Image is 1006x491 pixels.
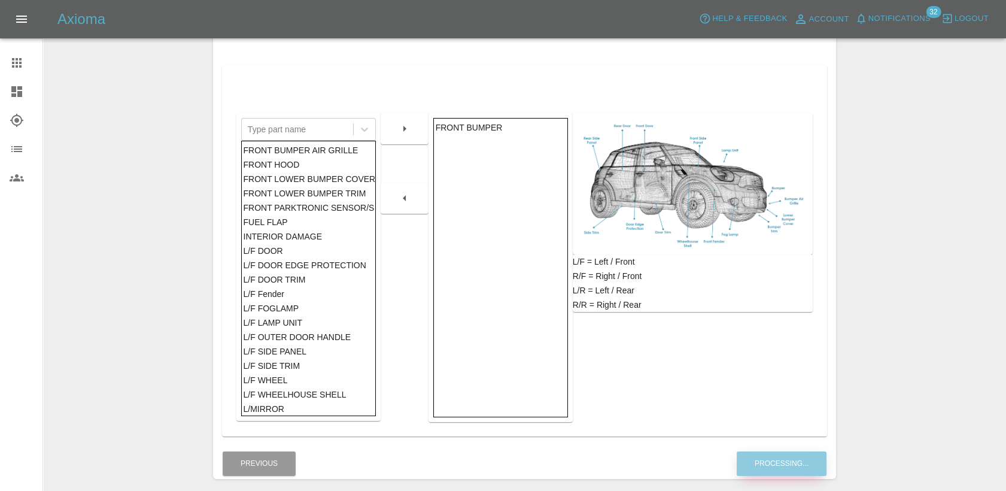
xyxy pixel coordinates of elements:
[712,12,787,26] span: Help & Feedback
[809,13,849,26] span: Account
[243,344,373,359] div: L/F SIDE PANEL
[243,244,373,258] div: L/F DOOR
[955,12,989,26] span: Logout
[573,254,813,312] div: L/F = Left / Front R/F = Right / Front L/R = Left / Rear R/R = Right / Rear
[243,172,373,186] div: FRONT LOWER BUMPER COVER
[243,387,373,402] div: L/F WHEELHOUSE SHELL
[243,402,373,416] div: L/MIRROR
[243,229,373,244] div: INTERIOR DAMAGE
[868,12,931,26] span: Notifications
[243,287,373,301] div: L/F Fender
[696,10,790,28] button: Help & Feedback
[57,10,105,29] h5: Axioma
[243,215,373,229] div: FUEL FLAP
[243,201,373,215] div: FRONT PARKTRONIC SENSOR/S
[7,5,36,34] button: Open drawer
[578,118,808,250] img: car
[243,186,373,201] div: FRONT LOWER BUMPER TRIM
[852,10,934,28] button: Notifications
[243,359,373,373] div: L/F SIDE TRIM
[223,451,296,476] button: Previous
[436,120,566,135] div: FRONT BUMPER
[243,330,373,344] div: L/F OUTER DOOR HANDLE
[243,143,373,157] div: FRONT BUMPER AIR GRILLE
[243,373,373,387] div: L/F WHEEL
[791,10,852,29] a: Account
[243,272,373,287] div: L/F DOOR TRIM
[243,301,373,316] div: L/F FOGLAMP
[243,157,373,172] div: FRONT HOOD
[926,6,941,18] span: 32
[243,258,373,272] div: L/F DOOR EDGE PROTECTION
[243,316,373,330] div: L/F LAMP UNIT
[938,10,992,28] button: Logout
